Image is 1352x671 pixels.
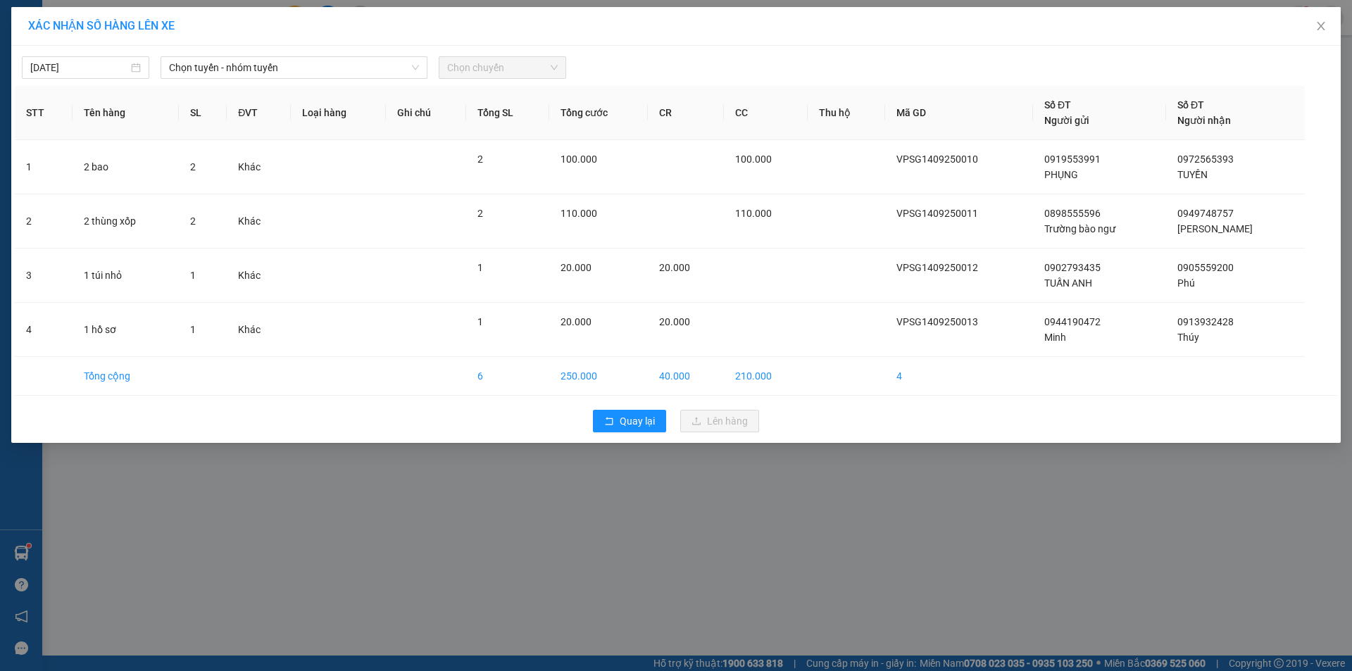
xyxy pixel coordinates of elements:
span: Trường bào ngư [1044,223,1115,234]
span: XÁC NHẬN SỐ HÀNG LÊN XE [28,19,175,32]
td: 1 [15,140,73,194]
span: Số ĐT [1177,99,1204,111]
span: Gửi: [12,13,34,28]
span: 20.000 [659,262,690,273]
span: Nhận: [134,13,168,28]
span: VPSG1409250013 [896,316,978,327]
th: STT [15,86,73,140]
th: Tên hàng [73,86,179,140]
span: close [1315,20,1327,32]
td: Tổng cộng [73,357,179,396]
span: down [411,63,420,72]
span: Người gửi [1044,115,1089,126]
div: 0944190472 [12,63,125,82]
button: rollbackQuay lại [593,410,666,432]
span: rollback [604,416,614,427]
button: Close [1301,7,1341,46]
th: CR [648,86,724,140]
span: VPSG1409250012 [896,262,978,273]
td: 4 [885,357,1033,396]
td: 250.000 [549,357,649,396]
span: 110.000 [561,208,597,219]
span: 2 [477,208,483,219]
th: Tổng cước [549,86,649,140]
span: Người nhận [1177,115,1231,126]
div: Minh [12,46,125,63]
span: Minh [1044,332,1066,343]
span: Thúy [1177,332,1199,343]
th: Mã GD [885,86,1033,140]
span: 20.000 [561,262,591,273]
td: Khác [227,249,291,303]
td: 2 thùng xốp [73,194,179,249]
span: TUYỀN [1177,169,1208,180]
td: 2 [15,194,73,249]
div: 0913932428 [134,63,248,82]
td: Khác [227,140,291,194]
th: Thu hộ [808,86,884,140]
td: 2 bao [73,140,179,194]
th: Loại hàng [291,86,386,140]
span: Chọn chuyến [447,57,558,78]
span: 100.000 [561,153,597,165]
td: 6 [466,357,549,396]
td: Khác [227,194,291,249]
span: 20.000 [659,316,690,327]
div: VP [PERSON_NAME] [134,12,248,46]
td: 40.000 [648,357,724,396]
th: SL [179,86,227,140]
th: Tổng SL [466,86,549,140]
input: 14/09/2025 [30,60,128,75]
span: VPSG1409250010 [896,153,978,165]
div: 20.000 [11,91,127,108]
span: 0902793435 [1044,262,1101,273]
td: 1 túi nhỏ [73,249,179,303]
span: 100.000 [735,153,772,165]
span: 1 [477,316,483,327]
span: [PERSON_NAME] [1177,223,1253,234]
span: 20.000 [561,316,591,327]
span: VPSG1409250011 [896,208,978,219]
span: 0905559200 [1177,262,1234,273]
th: Ghi chú [386,86,466,140]
span: CR : [11,92,32,107]
button: uploadLên hàng [680,410,759,432]
div: VP [PERSON_NAME] [12,12,125,46]
th: ĐVT [227,86,291,140]
span: Chọn tuyến - nhóm tuyến [169,57,419,78]
span: Số ĐT [1044,99,1071,111]
td: 4 [15,303,73,357]
span: 0919553991 [1044,153,1101,165]
span: 0944190472 [1044,316,1101,327]
div: Thúy [134,46,248,63]
span: PHỤNG [1044,169,1078,180]
span: 0898555596 [1044,208,1101,219]
span: Quay lại [620,413,655,429]
span: 2 [190,161,196,173]
span: 0972565393 [1177,153,1234,165]
td: Khác [227,303,291,357]
span: 1 [190,270,196,281]
span: 2 [477,153,483,165]
span: Phú [1177,277,1195,289]
td: 210.000 [724,357,808,396]
span: 0949748757 [1177,208,1234,219]
span: 2 [190,215,196,227]
td: 1 hồ sơ [73,303,179,357]
span: 0913932428 [1177,316,1234,327]
span: 1 [190,324,196,335]
td: 3 [15,249,73,303]
span: 1 [477,262,483,273]
span: 110.000 [735,208,772,219]
span: TUẤN ANH [1044,277,1092,289]
th: CC [724,86,808,140]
